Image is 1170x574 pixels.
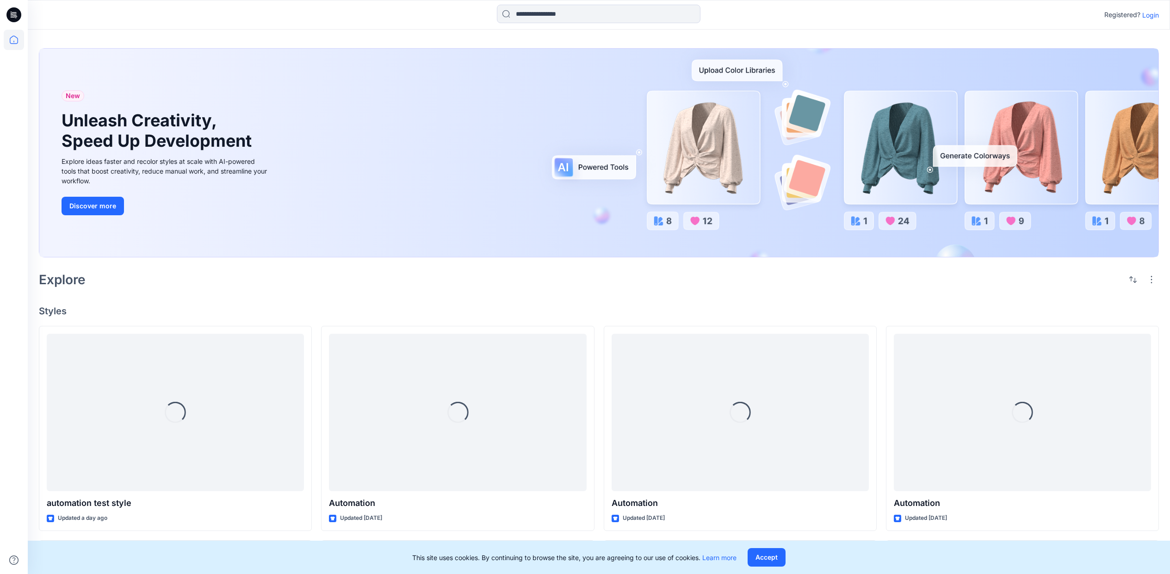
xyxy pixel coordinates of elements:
h2: Explore [39,272,86,287]
h1: Unleash Creativity, Speed Up Development [62,111,256,150]
p: Automation [612,497,869,510]
h4: Styles [39,306,1159,317]
p: Updated [DATE] [623,513,665,523]
p: Updated [DATE] [340,513,382,523]
span: New [66,90,80,101]
button: Discover more [62,197,124,215]
p: Registered? [1104,9,1140,20]
a: Discover more [62,197,270,215]
p: Automation [894,497,1151,510]
p: Updated a day ago [58,513,107,523]
p: Login [1142,10,1159,20]
button: Accept [748,548,786,567]
p: This site uses cookies. By continuing to browse the site, you are agreeing to our use of cookies. [412,553,737,562]
p: automation test style [47,497,304,510]
div: Explore ideas faster and recolor styles at scale with AI-powered tools that boost creativity, red... [62,156,270,186]
p: Updated [DATE] [905,513,947,523]
a: Learn more [702,554,737,562]
p: Automation [329,497,586,510]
